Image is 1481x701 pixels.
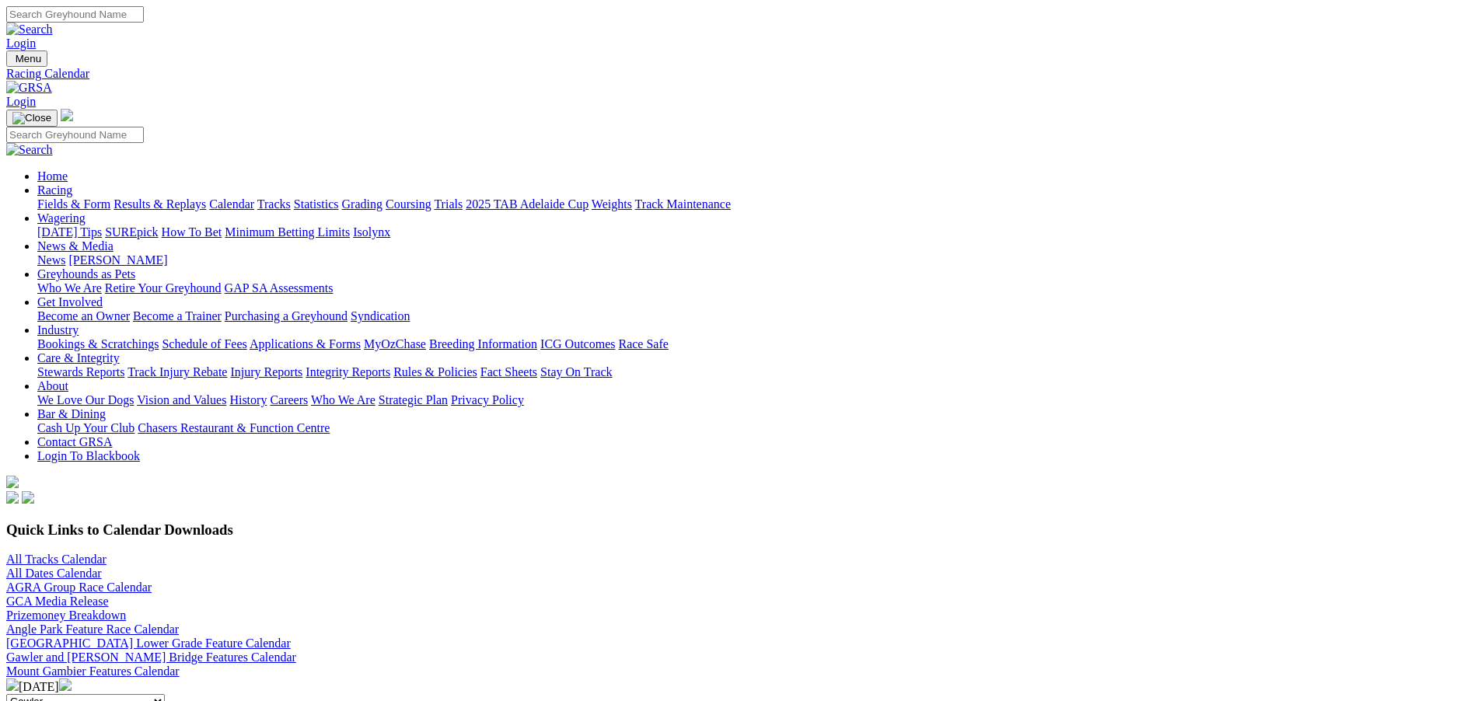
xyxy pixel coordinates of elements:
[37,197,110,211] a: Fields & Form
[137,393,226,406] a: Vision and Values
[37,309,130,323] a: Become an Owner
[37,253,65,267] a: News
[294,197,339,211] a: Statistics
[37,197,1475,211] div: Racing
[6,143,53,157] img: Search
[37,281,1475,295] div: Greyhounds as Pets
[250,337,361,350] a: Applications & Forms
[540,337,615,350] a: ICG Outcomes
[225,281,334,295] a: GAP SA Assessments
[138,421,330,434] a: Chasers Restaurant & Function Centre
[16,53,41,65] span: Menu
[6,476,19,488] img: logo-grsa-white.png
[635,197,731,211] a: Track Maintenance
[37,211,86,225] a: Wagering
[6,110,58,127] button: Toggle navigation
[59,678,72,691] img: chevron-right-pager-white.svg
[37,267,135,281] a: Greyhounds as Pets
[6,95,36,108] a: Login
[37,435,112,448] a: Contact GRSA
[351,309,410,323] a: Syndication
[230,365,302,378] a: Injury Reports
[37,225,1475,239] div: Wagering
[540,365,612,378] a: Stay On Track
[37,225,102,239] a: [DATE] Tips
[434,197,463,211] a: Trials
[6,37,36,50] a: Login
[592,197,632,211] a: Weights
[618,337,668,350] a: Race Safe
[364,337,426,350] a: MyOzChase
[22,491,34,504] img: twitter.svg
[6,595,109,608] a: GCA Media Release
[6,609,126,622] a: Prizemoney Breakdown
[37,183,72,197] a: Racing
[6,553,107,566] a: All Tracks Calendar
[162,225,222,239] a: How To Bet
[37,337,1475,351] div: Industry
[37,449,140,462] a: Login To Blackbook
[451,393,524,406] a: Privacy Policy
[37,351,120,364] a: Care & Integrity
[6,491,19,504] img: facebook.svg
[37,281,102,295] a: Who We Are
[6,567,102,580] a: All Dates Calendar
[37,393,1475,407] div: About
[379,393,448,406] a: Strategic Plan
[225,225,350,239] a: Minimum Betting Limits
[61,109,73,121] img: logo-grsa-white.png
[6,67,1475,81] a: Racing Calendar
[270,393,308,406] a: Careers
[37,295,103,309] a: Get Involved
[6,6,144,23] input: Search
[68,253,167,267] a: [PERSON_NAME]
[37,239,114,253] a: News & Media
[37,169,68,183] a: Home
[133,309,222,323] a: Become a Trainer
[393,365,477,378] a: Rules & Policies
[6,81,52,95] img: GRSA
[114,197,206,211] a: Results & Replays
[429,337,537,350] a: Breeding Information
[6,664,180,678] a: Mount Gambier Features Calendar
[37,337,159,350] a: Bookings & Scratchings
[37,407,106,420] a: Bar & Dining
[6,650,296,664] a: Gawler and [PERSON_NAME] Bridge Features Calendar
[6,521,1475,539] h3: Quick Links to Calendar Downloads
[311,393,375,406] a: Who We Are
[342,197,382,211] a: Grading
[37,365,124,378] a: Stewards Reports
[6,623,179,636] a: Angle Park Feature Race Calendar
[6,678,1475,694] div: [DATE]
[353,225,390,239] a: Isolynx
[105,225,158,239] a: SUREpick
[162,337,246,350] a: Schedule of Fees
[229,393,267,406] a: History
[6,636,291,650] a: [GEOGRAPHIC_DATA] Lower Grade Feature Calendar
[386,197,431,211] a: Coursing
[257,197,291,211] a: Tracks
[37,379,68,392] a: About
[466,197,589,211] a: 2025 TAB Adelaide Cup
[37,323,79,337] a: Industry
[127,365,227,378] a: Track Injury Rebate
[209,197,254,211] a: Calendar
[37,309,1475,323] div: Get Involved
[37,393,134,406] a: We Love Our Dogs
[6,127,144,143] input: Search
[12,112,51,124] img: Close
[105,281,222,295] a: Retire Your Greyhound
[6,678,19,691] img: chevron-left-pager-white.svg
[6,23,53,37] img: Search
[225,309,348,323] a: Purchasing a Greyhound
[37,421,134,434] a: Cash Up Your Club
[37,421,1475,435] div: Bar & Dining
[37,253,1475,267] div: News & Media
[6,51,47,67] button: Toggle navigation
[37,365,1475,379] div: Care & Integrity
[480,365,537,378] a: Fact Sheets
[306,365,390,378] a: Integrity Reports
[6,581,152,594] a: AGRA Group Race Calendar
